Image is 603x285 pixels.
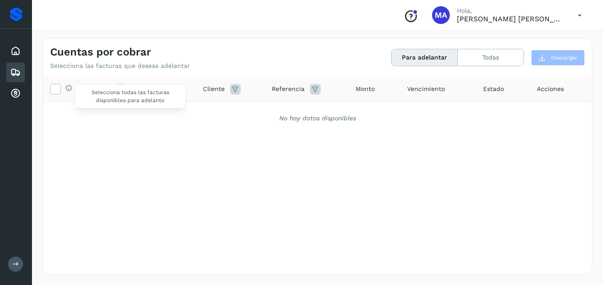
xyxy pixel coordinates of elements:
[392,49,458,66] button: Para adelantar
[272,84,305,94] span: Referencia
[6,41,25,61] div: Inicio
[551,54,577,62] span: Descargar
[457,7,563,15] p: Hola,
[356,84,375,94] span: Monto
[483,84,504,94] span: Estado
[457,15,563,23] p: MIGUEL ANGEL FRANCO AGUIRRE
[6,84,25,103] div: Cuentas por cobrar
[537,84,564,94] span: Acciones
[407,84,445,94] span: Vencimiento
[203,84,225,94] span: Cliente
[531,50,585,66] button: Descargar
[458,49,524,66] button: Todas
[75,84,186,108] span: Selecciona todas las facturas disponibles para adelanto
[55,114,580,123] div: No hay datos disponibles
[50,62,190,70] p: Selecciona las facturas que deseas adelantar
[50,46,151,59] h4: Cuentas por cobrar
[6,63,25,82] div: Embarques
